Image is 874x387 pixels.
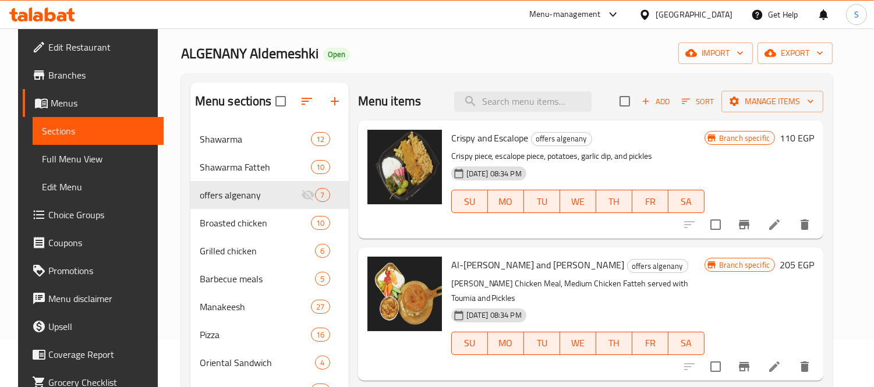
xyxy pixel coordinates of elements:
[601,193,628,210] span: TH
[311,300,330,314] div: items
[682,95,714,108] span: Sort
[42,180,155,194] span: Edit Menu
[780,130,814,146] h6: 110 EGP
[312,329,329,340] span: 16
[311,328,330,342] div: items
[637,193,664,210] span: FR
[312,218,329,229] span: 10
[451,190,488,213] button: SU
[42,152,155,166] span: Full Menu View
[200,188,302,202] span: offers algenany
[190,237,349,265] div: Grilled chicken6
[457,193,483,210] span: SU
[767,46,823,61] span: export
[767,360,781,374] a: Edit menu item
[730,353,758,381] button: Branch-specific-item
[854,8,859,21] span: S
[23,89,164,117] a: Menus
[367,257,442,331] img: Al-Maria and Fatteh
[200,328,312,342] div: Pizza
[48,68,155,82] span: Branches
[656,8,733,21] div: [GEOGRAPHIC_DATA]
[668,332,705,355] button: SA
[524,190,560,213] button: TU
[488,332,524,355] button: MO
[601,335,628,352] span: TH
[23,285,164,313] a: Menu disclaimer
[529,8,601,22] div: Menu-management
[721,91,823,112] button: Manage items
[23,229,164,257] a: Coupons
[200,160,312,174] span: Shawarma Fatteh
[190,181,349,209] div: offers algenany7
[316,274,329,285] span: 5
[200,216,312,230] span: Broasted chicken
[632,190,668,213] button: FR
[200,272,316,286] span: Barbecue meals
[190,349,349,377] div: Oriental Sandwich4
[560,190,596,213] button: WE
[457,335,483,352] span: SU
[200,300,312,314] span: Manakeesh
[730,211,758,239] button: Branch-specific-item
[714,260,774,271] span: Branch specific
[358,93,422,110] h2: Menu items
[200,132,312,146] div: Shawarma
[560,332,596,355] button: WE
[48,236,155,250] span: Coupons
[33,173,164,201] a: Edit Menu
[33,145,164,173] a: Full Menu View
[48,208,155,222] span: Choice Groups
[688,46,744,61] span: import
[791,353,819,381] button: delete
[195,93,272,110] h2: Menu sections
[48,292,155,306] span: Menu disclaimer
[596,332,632,355] button: TH
[51,96,155,110] span: Menus
[315,356,330,370] div: items
[293,87,321,115] span: Sort sections
[565,335,592,352] span: WE
[451,129,529,147] span: Crispy and Escalope
[181,40,319,66] span: ALGENANY Aldemeshki
[23,313,164,340] a: Upsell
[316,190,329,201] span: 7
[323,49,350,59] span: Open
[315,272,330,286] div: items
[462,168,526,179] span: [DATE] 08:34 PM
[312,301,329,313] span: 27
[714,133,774,144] span: Branch specific
[637,93,674,111] span: Add item
[673,193,700,210] span: SA
[565,193,592,210] span: WE
[531,132,592,146] div: offers algenany
[190,265,349,293] div: Barbecue meals5
[596,190,632,213] button: TH
[200,244,316,258] div: Grilled chicken
[311,216,330,230] div: items
[462,310,526,321] span: [DATE] 08:34 PM
[451,276,705,306] p: [PERSON_NAME] Chicken Meal, Medium Chicken Fatteh served with Toumia and Pickles
[637,93,674,111] button: Add
[190,153,349,181] div: Shawarma Fatteh10
[731,94,814,109] span: Manage items
[200,356,316,370] span: Oriental Sandwich
[679,93,717,111] button: Sort
[367,130,442,204] img: Crispy and Escalope
[48,40,155,54] span: Edit Restaurant
[23,340,164,368] a: Coverage Report
[451,256,625,274] span: Al-[PERSON_NAME] and [PERSON_NAME]
[529,335,555,352] span: TU
[311,132,330,146] div: items
[23,61,164,89] a: Branches
[703,354,728,379] span: Select to update
[23,201,164,229] a: Choice Groups
[678,42,753,64] button: import
[627,259,688,273] div: offers algenany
